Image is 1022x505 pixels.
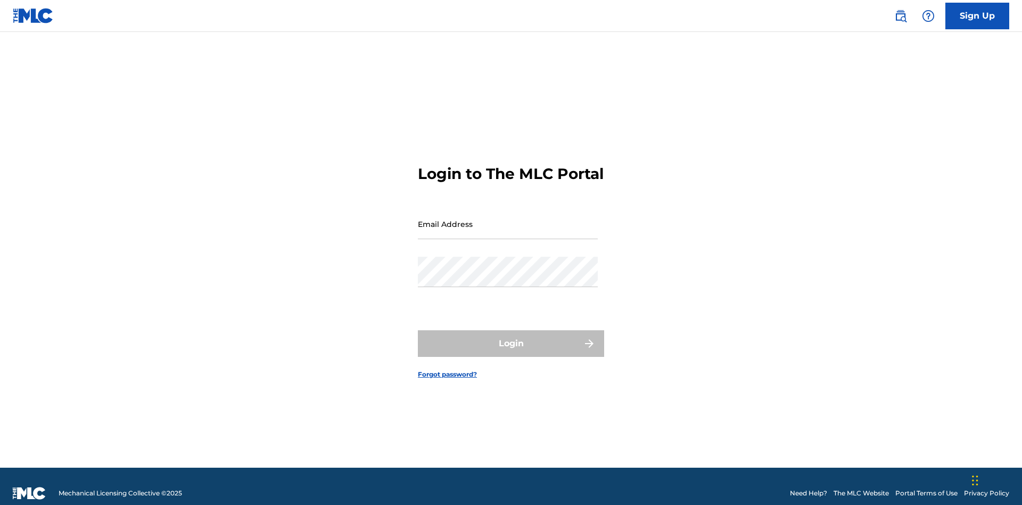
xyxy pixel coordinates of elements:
a: Need Help? [790,488,827,498]
iframe: Chat Widget [969,454,1022,505]
img: MLC Logo [13,8,54,23]
a: The MLC Website [834,488,889,498]
a: Privacy Policy [964,488,1009,498]
a: Portal Terms of Use [895,488,958,498]
div: Drag [972,465,978,496]
h3: Login to The MLC Portal [418,165,604,183]
img: search [894,10,907,22]
a: Sign Up [945,3,1009,29]
span: Mechanical Licensing Collective © 2025 [59,488,182,498]
a: Forgot password? [418,370,477,379]
img: help [922,10,935,22]
img: logo [13,487,46,500]
div: Help [918,5,939,27]
a: Public Search [890,5,911,27]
